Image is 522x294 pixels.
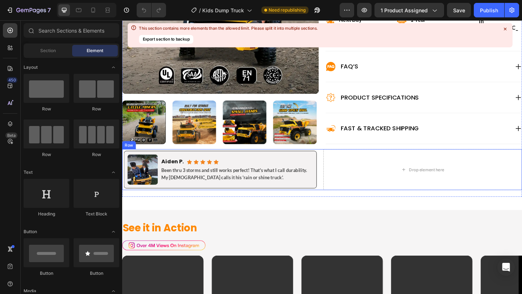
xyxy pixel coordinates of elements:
span: / [199,7,201,14]
span: Element [87,47,103,54]
div: Row [74,151,119,158]
p: Product Specifications [238,79,323,89]
div: Row [24,106,69,112]
p: Been thru 3 storms and still works perfect! That's what I call durability. My [DEMOGRAPHIC_DATA] ... [42,159,207,175]
p: 7 [47,6,51,14]
button: Export section to backup [139,35,193,43]
div: Row [1,133,13,139]
img: gempages_492219557428069498-ff5f79de-b850-4d04-a832-c1d003bb184d.webp [6,146,39,179]
span: Toggle open [108,167,119,178]
div: Undo/Redo [137,3,166,17]
span: Toggle open [108,62,119,73]
button: 7 [3,3,54,17]
div: Row [24,151,69,158]
span: Button [24,228,37,235]
span: Save [453,7,465,13]
div: Publish [480,7,498,14]
button: Save [447,3,471,17]
span: Text [24,169,33,176]
p: Fast & Tracked shipping [238,113,323,122]
p: FAQ’s [238,46,257,55]
iframe: Design area [122,20,522,294]
div: Row [74,106,119,112]
div: Heading [24,211,69,217]
span: Layout [24,64,38,71]
div: Text Block [74,211,119,217]
div: Beta [5,133,17,138]
div: Button [74,270,119,277]
input: Search Sections & Elements [24,23,119,38]
button: 1 product assigned [374,3,444,17]
span: Section [40,47,56,54]
div: Open Intercom Messenger [497,259,515,276]
div: Drop element here [312,160,351,165]
div: This section contains more elements than the allowed limit. Please split it into multiple sections. [139,26,318,31]
span: 1 product assigned [381,7,428,14]
span: Toggle open [108,226,119,238]
div: 450 [7,77,17,83]
strong: Aiden P. [42,150,67,158]
span: Need republishing [269,7,306,13]
div: Button [24,270,69,277]
span: Kids Dump Truck [202,7,244,14]
button: Publish [474,3,504,17]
